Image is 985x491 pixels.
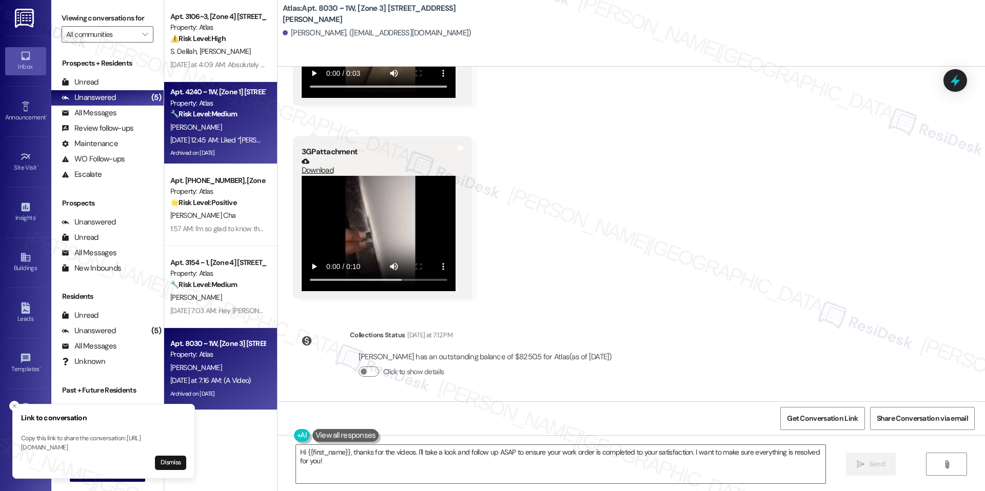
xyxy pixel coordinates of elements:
[170,280,237,289] strong: 🔧 Risk Level: Medium
[51,58,164,69] div: Prospects + Residents
[21,434,186,452] p: Copy this link to share the conversation: [URL][DOMAIN_NAME]
[62,310,98,321] div: Unread
[5,350,46,377] a: Templates •
[170,175,265,186] div: Apt. [PHONE_NUMBER], [Zone 3] [STREET_ADDRESS]
[142,30,148,38] i: 
[62,341,116,352] div: All Messages
[780,407,864,430] button: Get Conversation Link
[51,291,164,302] div: Residents
[62,123,133,134] div: Review follow-ups
[62,325,116,336] div: Unanswered
[200,47,251,56] span: [PERSON_NAME]
[170,98,265,109] div: Property: Atlas
[62,217,116,228] div: Unanswered
[170,109,237,118] strong: 🔧 Risk Level: Medium
[170,268,265,279] div: Property: Atlas
[9,401,19,411] button: Close toast
[62,248,116,258] div: All Messages
[51,198,164,209] div: Prospects
[943,460,951,468] i: 
[35,213,37,220] span: •
[5,400,46,427] a: Account
[21,413,186,423] h3: Link to conversation
[170,363,222,372] span: [PERSON_NAME]
[62,92,116,103] div: Unanswered
[350,330,405,340] div: Collections Status
[170,257,265,268] div: Apt. 3154 ~ 1, [Zone 4] [STREET_ADDRESS]
[62,169,102,180] div: Escalate
[283,28,471,38] div: [PERSON_NAME]. ([EMAIL_ADDRESS][DOMAIN_NAME])
[62,154,125,165] div: WO Follow-ups
[170,22,265,33] div: Property: Atlas
[857,460,864,468] i: 
[359,352,612,362] div: [PERSON_NAME] has an outstanding balance of $8250.5 for Atlas (as of [DATE])
[5,47,46,75] a: Inbox
[170,224,802,233] div: 1:57 AM: I'm so glad to know that the water pressure in your kitchen is now okay, and the work or...
[170,186,265,197] div: Property: Atlas
[170,293,222,302] span: [PERSON_NAME]
[787,413,858,424] span: Get Conversation Link
[62,263,121,274] div: New Inbounds
[149,323,164,339] div: (5)
[170,60,442,69] div: [DATE] at 4:09 AM: Absolutely not. You guys lied. I was told there was no rodents or roaches
[5,148,46,176] a: Site Visit •
[302,157,456,175] a: Download
[383,366,444,377] label: Click to show details
[283,3,488,25] b: Atlas: Apt. 8030 ~ 1W, [Zone 3] [STREET_ADDRESS][PERSON_NAME]
[170,349,265,360] div: Property: Atlas
[170,47,200,56] span: S. Delilah
[869,459,885,469] span: Send
[5,450,46,478] a: Support
[405,330,452,340] div: [DATE] at 7:12 PM
[62,108,116,118] div: All Messages
[149,90,164,106] div: (5)
[170,122,222,132] span: [PERSON_NAME]
[15,9,36,28] img: ResiDesk Logo
[62,232,98,243] div: Unread
[5,299,46,327] a: Leads
[51,385,164,396] div: Past + Future Residents
[62,10,153,26] label: Viewing conversations for
[62,356,105,367] div: Unknown
[155,456,186,470] button: Dismiss
[170,34,226,43] strong: ⚠️ Risk Level: High
[170,338,265,349] div: Apt. 8030 ~ 1W, [Zone 3] [STREET_ADDRESS][PERSON_NAME]
[302,147,358,157] b: 3GP attachment
[5,198,46,226] a: Insights •
[5,249,46,276] a: Buildings
[66,26,137,43] input: All communities
[877,413,968,424] span: Share Conversation via email
[170,135,936,145] div: [DATE] 12:45 AM: Liked “[PERSON_NAME] (Atlas): I understand your concern, Khyle. Pest control for...
[846,453,896,476] button: Send
[170,306,624,315] div: [DATE] 7:03 AM: Hey [PERSON_NAME], we appreciate your text! We'll be back at 11AM to help you out...
[870,407,975,430] button: Share Conversation via email
[46,112,47,119] span: •
[169,147,266,159] div: Archived on [DATE]
[170,198,237,207] strong: 🌟 Risk Level: Positive
[62,138,118,149] div: Maintenance
[170,211,235,220] span: [PERSON_NAME] Cha
[170,376,250,385] div: [DATE] at 7:16 AM: (A Video)
[62,77,98,88] div: Unread
[37,162,38,170] span: •
[40,364,41,371] span: •
[296,445,825,483] textarea: Hi {{first_name}}, thanks for the videos. I'll take a look and follow up ASAP to ensure your work...
[169,387,266,400] div: Archived on [DATE]
[170,87,265,97] div: Apt. 4240 ~ 1W, [Zone 1] [STREET_ADDRESS][US_STATE]
[170,11,265,22] div: Apt. 3106~3, [Zone 4] [STREET_ADDRESS][GEOGRAPHIC_DATA][STREET_ADDRESS][GEOGRAPHIC_DATA]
